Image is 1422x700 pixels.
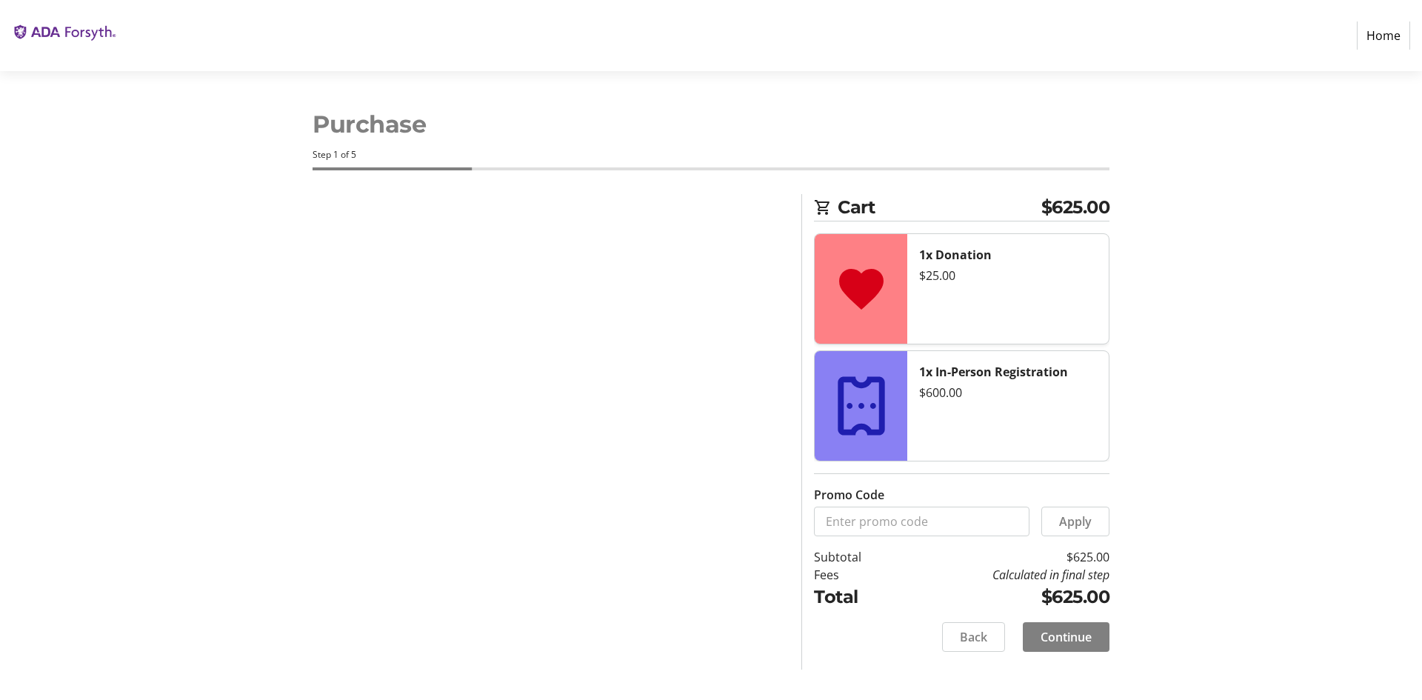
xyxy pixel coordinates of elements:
[814,507,1029,536] input: Enter promo code
[1041,507,1109,536] button: Apply
[814,548,899,566] td: Subtotal
[919,247,992,263] strong: 1x Donation
[960,628,987,646] span: Back
[1023,622,1109,652] button: Continue
[838,194,1041,221] span: Cart
[12,6,117,65] img: The ADA Forsyth Institute's Logo
[1059,513,1092,530] span: Apply
[814,566,899,584] td: Fees
[1041,194,1110,221] span: $625.00
[899,548,1109,566] td: $625.00
[814,584,899,610] td: Total
[919,364,1068,380] strong: 1x In-Person Registration
[942,622,1005,652] button: Back
[313,148,1109,161] div: Step 1 of 5
[919,384,1097,401] div: $600.00
[814,486,884,504] label: Promo Code
[899,584,1109,610] td: $625.00
[919,267,1097,284] div: $25.00
[1357,21,1410,50] a: Home
[899,566,1109,584] td: Calculated in final step
[313,107,1109,142] h1: Purchase
[1041,628,1092,646] span: Continue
